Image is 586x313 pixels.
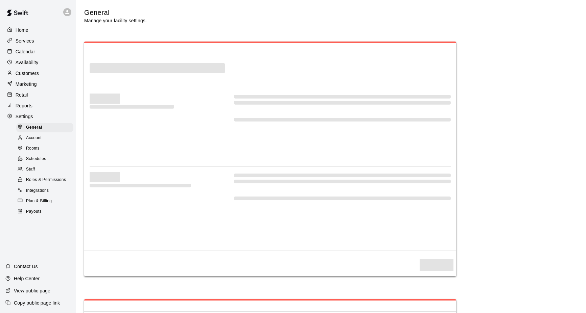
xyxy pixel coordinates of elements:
p: View public page [14,287,50,294]
p: Help Center [14,275,40,282]
p: Reports [16,102,32,109]
a: Availability [5,57,71,68]
a: Settings [5,111,71,122]
span: Account [26,135,42,141]
span: General [26,124,42,131]
a: Account [16,133,76,143]
div: General [16,123,73,132]
span: Integrations [26,187,49,194]
p: Availability [16,59,39,66]
h5: General [84,8,147,17]
p: Retail [16,92,28,98]
div: Staff [16,165,73,174]
p: Services [16,37,34,44]
div: Schedules [16,154,73,164]
a: Retail [5,90,71,100]
a: Reports [5,101,71,111]
div: Roles & Permissions [16,175,73,185]
a: Rooms [16,144,76,154]
div: Payouts [16,207,73,216]
div: Account [16,133,73,143]
a: Staff [16,164,76,175]
a: Schedules [16,154,76,164]
p: Copy public page link [14,299,60,306]
span: Plan & Billing [26,198,52,205]
p: Settings [16,113,33,120]
p: Calendar [16,48,35,55]
a: Plan & Billing [16,196,76,206]
a: Calendar [5,47,71,57]
span: Schedules [26,156,46,162]
p: Manage your facility settings. [84,17,147,24]
div: Integrations [16,186,73,195]
a: Roles & Permissions [16,175,76,185]
span: Roles & Permissions [26,177,66,183]
a: Payouts [16,206,76,217]
a: Home [5,25,71,35]
p: Customers [16,70,39,77]
div: Rooms [16,144,73,153]
p: Contact Us [14,263,38,270]
p: Marketing [16,81,37,87]
a: Services [5,36,71,46]
span: Payouts [26,208,42,215]
span: Staff [26,166,35,173]
p: Home [16,27,28,33]
a: Integrations [16,185,76,196]
a: General [16,122,76,133]
a: Marketing [5,79,71,89]
div: Plan & Billing [16,197,73,206]
span: Rooms [26,145,40,152]
a: Customers [5,68,71,78]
